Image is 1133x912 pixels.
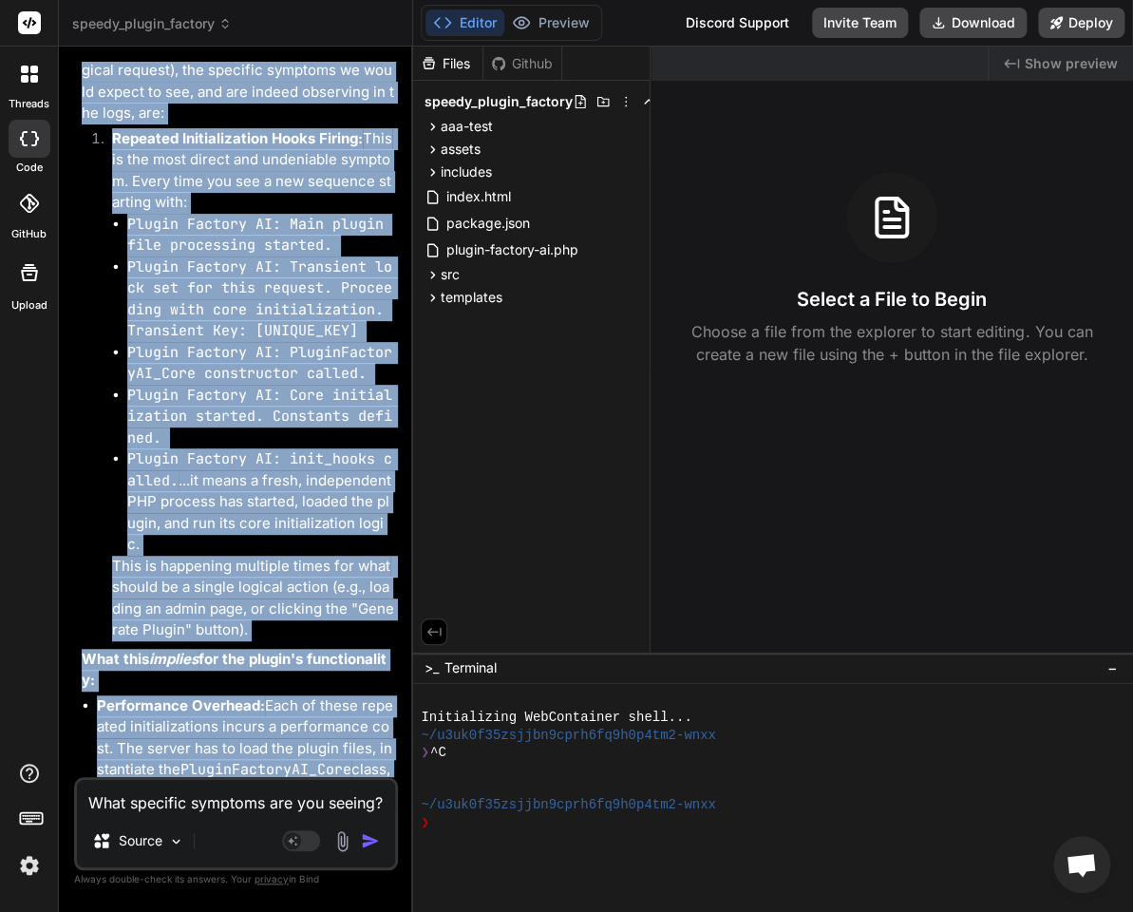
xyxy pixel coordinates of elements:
[444,658,497,677] span: Terminal
[127,448,394,556] li: ...it means a fresh, independent PHP process has started, loaded the plugin, and run its core ini...
[421,814,430,831] span: ❯
[127,386,392,447] code: Plugin Factory AI: Core initialization started. Constants defined.
[180,760,351,779] code: PluginFactoryAI_Core
[1038,8,1124,38] button: Deploy
[16,160,43,176] label: code
[13,849,46,882] img: settings
[149,650,198,668] em: implies
[421,727,715,744] span: ~/u3uk0f35zsjjbn9cprh6fq9h0p4tm2-wnxx
[112,128,394,214] p: This is the most direct and undeniable symptom. Every time you see a new sequence starting with:
[97,695,394,909] li: Each of these repeated initializations incurs a performance cost. The server has to load the plug...
[11,297,47,313] label: Upload
[119,831,162,850] p: Source
[72,14,232,33] span: speedy_plugin_factory
[425,92,573,111] span: speedy_plugin_factory
[127,215,384,256] code: Plugin Factory AI: Main plugin file processing started.
[797,286,987,313] h3: Select a File to Begin
[1104,653,1122,683] button: −
[255,873,289,884] span: privacy
[413,54,482,73] div: Files
[919,8,1027,38] button: Download
[674,8,801,38] div: Discord Support
[421,796,715,813] span: ~/u3uk0f35zsjjbn9cprh6fq9h0p4tm2-wnxx
[82,650,387,690] strong: What this for the plugin's functionality:
[679,320,1105,366] p: Choose a file from the explorer to start editing. You can create a new file using the + button in...
[430,744,446,761] span: ^C
[9,96,49,112] label: threads
[441,162,492,181] span: includes
[441,140,481,159] span: assets
[11,226,47,242] label: GitHub
[112,129,363,147] strong: Repeated Initialization Hooks Firing:
[425,658,439,677] span: >_
[97,696,265,714] strong: Performance Overhead:
[425,9,504,36] button: Editor
[441,265,460,284] span: src
[74,870,398,888] p: Always double-check its answers. Your in Bind
[441,117,493,136] span: aaa-test
[812,8,908,38] button: Invite Team
[444,238,580,261] span: plugin-factory-ai.php
[421,744,430,761] span: ❯
[361,831,380,850] img: icon
[112,556,394,641] p: This is happening multiple times for what should be a single logical action (e.g., loading an adm...
[1025,54,1118,73] span: Show preview
[1053,836,1110,893] div: Open chat
[127,257,392,341] code: Plugin Factory AI: Transient lock set for this request. Proceeding with core initialization. Tran...
[127,449,392,490] code: Plugin Factory AI: init_hooks called.
[127,343,392,384] code: Plugin Factory AI: PluginFactoryAI_Core constructor called.
[331,830,353,852] img: attachment
[504,9,597,36] button: Preview
[483,54,561,73] div: Github
[444,185,513,208] span: index.html
[444,212,532,235] span: package.json
[168,833,184,849] img: Pick Models
[421,709,691,726] span: Initializing WebContainer shell...
[1107,658,1118,677] span: −
[441,288,502,307] span: templates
